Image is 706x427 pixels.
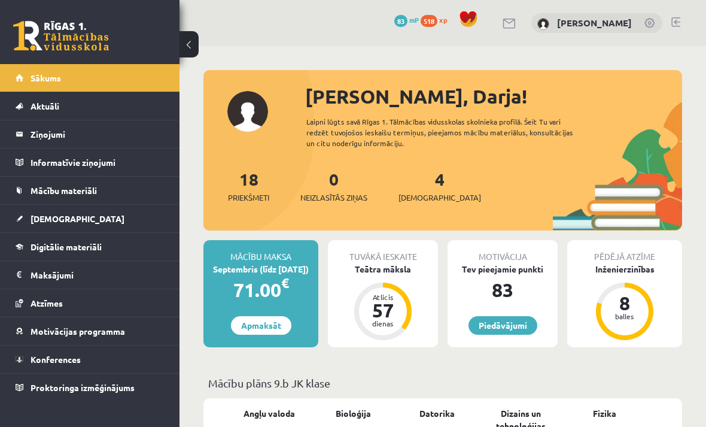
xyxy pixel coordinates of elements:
span: Aktuāli [31,101,59,111]
span: xp [439,15,447,25]
a: Informatīvie ziņojumi [16,149,165,176]
a: 518 xp [421,15,453,25]
div: Motivācija [448,240,558,263]
div: Laipni lūgts savā Rīgas 1. Tālmācības vidusskolas skolnieka profilā. Šeit Tu vari redzēt tuvojošo... [306,116,594,149]
span: [DEMOGRAPHIC_DATA] [398,192,481,204]
a: Maksājumi [16,261,165,289]
legend: Ziņojumi [31,120,165,148]
div: Tev pieejamie punkti [448,263,558,275]
span: 518 [421,15,437,27]
span: Digitālie materiāli [31,241,102,252]
a: Datorika [419,407,455,420]
div: Inženierzinības [567,263,682,275]
a: Rīgas 1. Tālmācības vidusskola [13,21,109,51]
a: Apmaksāt [231,316,291,335]
a: Atzīmes [16,289,165,317]
span: Motivācijas programma [31,326,125,337]
a: Angļu valoda [244,407,295,420]
a: Fizika [593,407,616,420]
a: Piedāvājumi [468,316,537,335]
a: Ziņojumi [16,120,165,148]
div: 8 [607,293,643,313]
span: Neizlasītās ziņas [300,192,367,204]
img: Darja Vasina [537,18,549,30]
a: Bioloģija [336,407,371,420]
div: 57 [365,301,401,320]
div: Septembris (līdz [DATE]) [203,263,318,275]
span: Konferences [31,354,81,365]
a: 18Priekšmeti [228,168,269,204]
a: Inženierzinības 8 balles [567,263,682,342]
p: Mācību plāns 9.b JK klase [208,375,677,391]
legend: Maksājumi [31,261,165,289]
span: Sākums [31,72,61,83]
a: Mācību materiāli [16,177,165,204]
div: Tuvākā ieskaite [328,240,438,263]
a: [PERSON_NAME] [557,17,632,29]
span: Atzīmes [31,298,63,308]
span: Proktoringa izmēģinājums [31,382,135,393]
span: 83 [394,15,407,27]
a: Digitālie materiāli [16,233,165,261]
a: Sākums [16,64,165,92]
a: Aktuāli [16,92,165,120]
div: Atlicis [365,293,401,301]
a: 4[DEMOGRAPHIC_DATA] [398,168,481,204]
a: Motivācijas programma [16,317,165,345]
a: Proktoringa izmēģinājums [16,374,165,401]
a: 83 mP [394,15,419,25]
a: Teātra māksla Atlicis 57 dienas [328,263,438,342]
div: 71.00 [203,275,318,304]
div: Teātra māksla [328,263,438,275]
div: Pēdējā atzīme [567,240,682,263]
a: [DEMOGRAPHIC_DATA] [16,205,165,232]
div: Mācību maksa [203,240,318,263]
a: 0Neizlasītās ziņas [300,168,367,204]
div: [PERSON_NAME], Darja! [305,82,682,111]
span: Priekšmeti [228,192,269,204]
span: Mācību materiāli [31,185,97,196]
legend: Informatīvie ziņojumi [31,149,165,176]
a: Konferences [16,346,165,373]
span: [DEMOGRAPHIC_DATA] [31,213,124,224]
span: € [281,274,289,292]
div: balles [607,313,643,320]
span: mP [409,15,419,25]
div: 83 [448,275,558,304]
div: dienas [365,320,401,327]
